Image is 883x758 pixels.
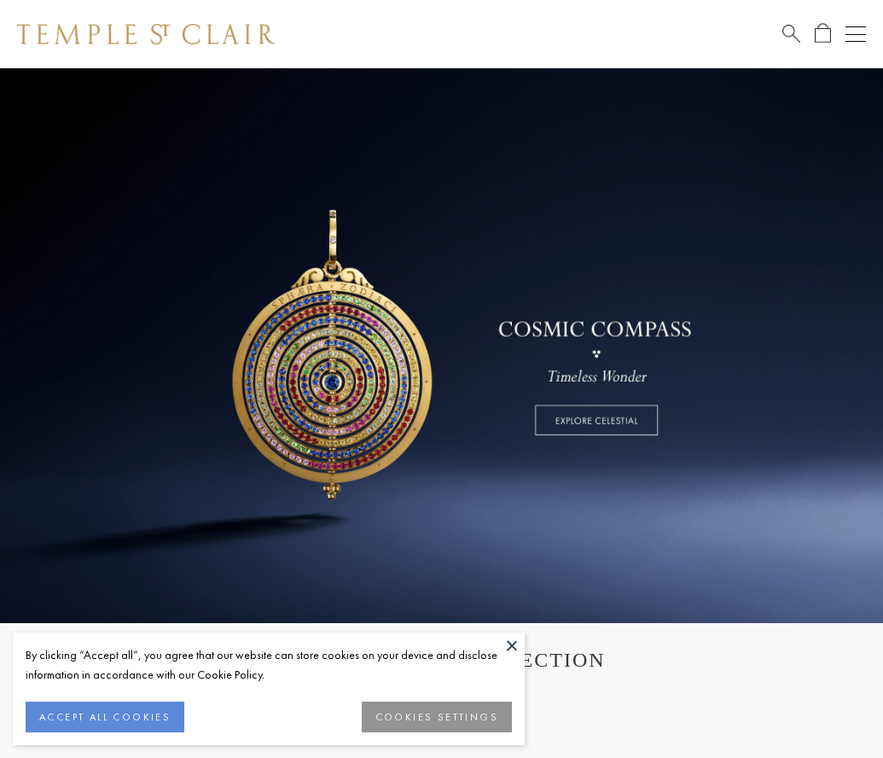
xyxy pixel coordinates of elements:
div: By clicking “Accept all”, you agree that our website can store cookies on your device and disclos... [26,645,512,685]
button: ACCEPT ALL COOKIES [26,702,184,732]
button: COOKIES SETTINGS [362,702,512,732]
img: Temple St. Clair [17,24,275,44]
button: Open navigation [845,24,866,44]
a: Open Shopping Bag [815,23,831,44]
a: Search [782,23,800,44]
